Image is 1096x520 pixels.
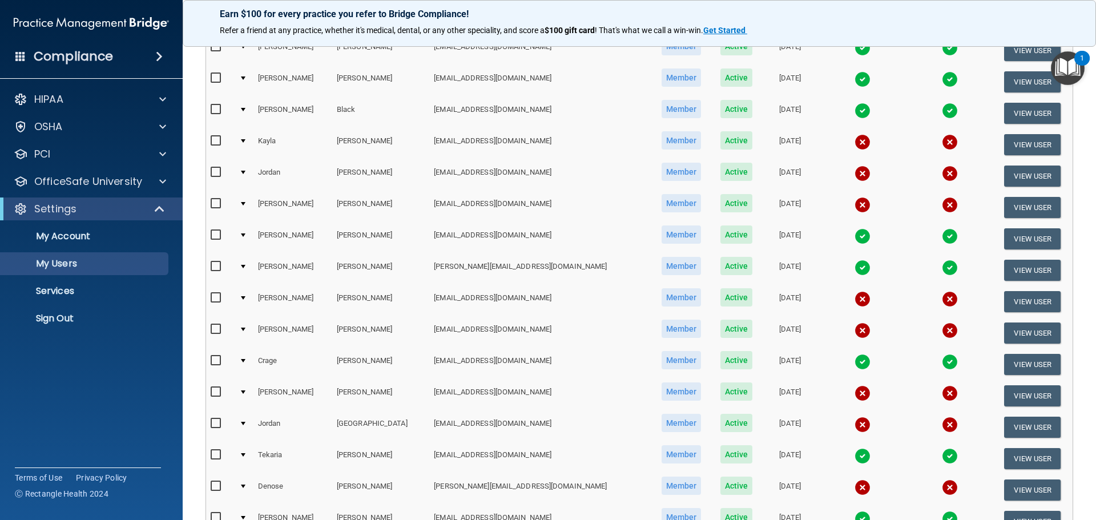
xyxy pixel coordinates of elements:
[429,66,651,98] td: [EMAIL_ADDRESS][DOMAIN_NAME]
[761,66,819,98] td: [DATE]
[720,257,753,275] span: Active
[7,313,163,324] p: Sign Out
[662,225,702,244] span: Member
[253,35,332,66] td: [PERSON_NAME]
[253,380,332,412] td: [PERSON_NAME]
[34,49,113,65] h4: Compliance
[429,98,651,129] td: [EMAIL_ADDRESS][DOMAIN_NAME]
[703,26,746,35] strong: Get Started
[429,349,651,380] td: [EMAIL_ADDRESS][DOMAIN_NAME]
[253,66,332,98] td: [PERSON_NAME]
[253,129,332,160] td: Kayla
[703,26,747,35] a: Get Started
[429,223,651,255] td: [EMAIL_ADDRESS][DOMAIN_NAME]
[332,443,429,474] td: [PERSON_NAME]
[34,120,63,134] p: OSHA
[942,228,958,244] img: tick.e7d51cea.svg
[429,255,651,286] td: [PERSON_NAME][EMAIL_ADDRESS][DOMAIN_NAME]
[1004,103,1061,124] button: View User
[1004,134,1061,155] button: View User
[720,382,753,401] span: Active
[332,380,429,412] td: [PERSON_NAME]
[662,477,702,495] span: Member
[855,228,871,244] img: tick.e7d51cea.svg
[720,100,753,118] span: Active
[855,197,871,213] img: cross.ca9f0e7f.svg
[720,288,753,307] span: Active
[1004,40,1061,61] button: View User
[855,354,871,370] img: tick.e7d51cea.svg
[1004,228,1061,249] button: View User
[332,35,429,66] td: [PERSON_NAME]
[253,286,332,317] td: [PERSON_NAME]
[1004,448,1061,469] button: View User
[253,223,332,255] td: [PERSON_NAME]
[34,175,142,188] p: OfficeSafe University
[1051,51,1085,85] button: Open Resource Center, 1 new notification
[761,474,819,506] td: [DATE]
[855,40,871,56] img: tick.e7d51cea.svg
[1004,71,1061,92] button: View User
[332,160,429,192] td: [PERSON_NAME]
[332,255,429,286] td: [PERSON_NAME]
[662,445,702,463] span: Member
[34,147,50,161] p: PCI
[253,412,332,443] td: Jordan
[14,175,166,188] a: OfficeSafe University
[720,68,753,87] span: Active
[253,255,332,286] td: [PERSON_NAME]
[942,323,958,338] img: cross.ca9f0e7f.svg
[220,9,1059,19] p: Earn $100 for every practice you refer to Bridge Compliance!
[855,166,871,182] img: cross.ca9f0e7f.svg
[1004,354,1061,375] button: View User
[942,291,958,307] img: cross.ca9f0e7f.svg
[855,71,871,87] img: tick.e7d51cea.svg
[942,260,958,276] img: tick.e7d51cea.svg
[942,479,958,495] img: cross.ca9f0e7f.svg
[253,474,332,506] td: Denose
[15,472,62,483] a: Terms of Use
[1004,385,1061,406] button: View User
[855,479,871,495] img: cross.ca9f0e7f.svg
[76,472,127,483] a: Privacy Policy
[942,40,958,56] img: tick.e7d51cea.svg
[332,412,429,443] td: [GEOGRAPHIC_DATA]
[332,223,429,255] td: [PERSON_NAME]
[332,286,429,317] td: [PERSON_NAME]
[855,134,871,150] img: cross.ca9f0e7f.svg
[1004,417,1061,438] button: View User
[942,197,958,213] img: cross.ca9f0e7f.svg
[545,26,595,35] strong: $100 gift card
[253,192,332,223] td: [PERSON_NAME]
[429,35,651,66] td: [EMAIL_ADDRESS][DOMAIN_NAME]
[429,317,651,349] td: [EMAIL_ADDRESS][DOMAIN_NAME]
[720,351,753,369] span: Active
[595,26,703,35] span: ! That's what we call a win-win.
[7,231,163,242] p: My Account
[761,412,819,443] td: [DATE]
[761,255,819,286] td: [DATE]
[429,129,651,160] td: [EMAIL_ADDRESS][DOMAIN_NAME]
[332,192,429,223] td: [PERSON_NAME]
[855,448,871,464] img: tick.e7d51cea.svg
[34,92,63,106] p: HIPAA
[761,317,819,349] td: [DATE]
[253,160,332,192] td: Jordan
[942,448,958,464] img: tick.e7d51cea.svg
[761,35,819,66] td: [DATE]
[1004,323,1061,344] button: View User
[662,320,702,338] span: Member
[1004,197,1061,218] button: View User
[1004,291,1061,312] button: View User
[942,354,958,370] img: tick.e7d51cea.svg
[14,92,166,106] a: HIPAA
[662,382,702,401] span: Member
[662,131,702,150] span: Member
[761,380,819,412] td: [DATE]
[720,477,753,495] span: Active
[14,147,166,161] a: PCI
[855,291,871,307] img: cross.ca9f0e7f.svg
[942,417,958,433] img: cross.ca9f0e7f.svg
[429,474,651,506] td: [PERSON_NAME][EMAIL_ADDRESS][DOMAIN_NAME]
[761,443,819,474] td: [DATE]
